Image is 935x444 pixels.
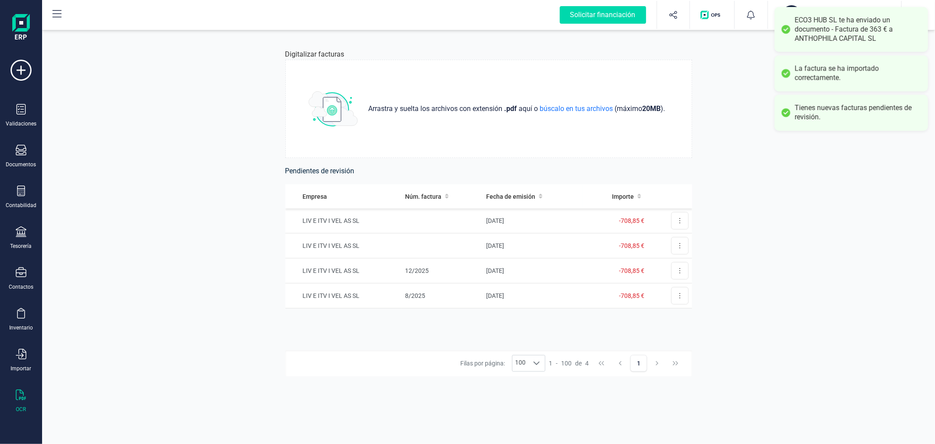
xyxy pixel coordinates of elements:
[365,104,668,114] p: aquí o (máximo ) .
[549,359,552,368] span: 1
[11,243,32,250] div: Tesorería
[619,292,645,299] span: -708,85 €
[619,267,645,274] span: -708,85 €
[642,104,661,113] strong: 20 MB
[593,355,610,372] button: First Page
[9,324,33,331] div: Inventario
[460,355,545,372] div: Filas por página:
[612,192,634,201] span: Importe
[575,359,582,368] span: de
[560,6,646,24] div: Solicitar financiación
[504,104,517,113] strong: .pdf
[368,104,504,114] span: Arrastra y suelta los archivos con extensión
[538,104,615,113] span: búscalo en tus archivos
[585,359,589,368] span: 4
[649,355,665,372] button: Next Page
[285,233,402,258] td: LIV E ITV I VEL AS SL
[12,14,30,42] img: Logo Finanedi
[303,192,327,201] span: Empresa
[795,64,921,82] div: La factura se ha importado correctamente.
[668,355,684,372] button: Last Page
[285,258,402,283] td: LIV E ITV I VEL AS SL
[619,242,645,249] span: -708,85 €
[549,1,657,29] button: Solicitar financiación
[486,192,535,201] span: Fecha de emisión
[405,192,441,201] span: Núm. factura
[9,283,33,290] div: Contactos
[285,283,402,308] td: LIV E ITV I VEL AS SL
[795,104,921,122] div: Tienes nuevas facturas pendientes de revisión.
[795,16,921,43] div: ECO3 HUB SL te ha enviado un documento - Factura de 363 € a ANTHOPHILA CAPITAL SL
[700,11,724,19] img: Logo de OPS
[309,91,358,126] img: subir_archivo
[6,161,36,168] div: Documentos
[561,359,572,368] span: 100
[6,120,36,127] div: Validaciones
[695,1,729,29] button: Logo de OPS
[549,359,589,368] div: -
[612,355,629,372] button: Previous Page
[512,355,528,371] span: 100
[16,406,26,413] div: OCR
[779,1,891,29] button: COCONFIANDO SL[PERSON_NAME] WOLTÉS
[402,283,483,308] td: 8/2025
[483,233,583,258] td: [DATE]
[619,217,645,224] span: -708,85 €
[483,283,583,308] td: [DATE]
[285,49,345,60] p: Digitalizar facturas
[782,5,801,25] div: CO
[285,165,692,177] h6: Pendientes de revisión
[630,355,647,372] button: Page 1
[483,258,583,283] td: [DATE]
[483,208,583,233] td: [DATE]
[285,208,402,233] td: LIV E ITV I VEL AS SL
[402,258,483,283] td: 12/2025
[11,365,32,372] div: Importar
[6,202,36,209] div: Contabilidad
